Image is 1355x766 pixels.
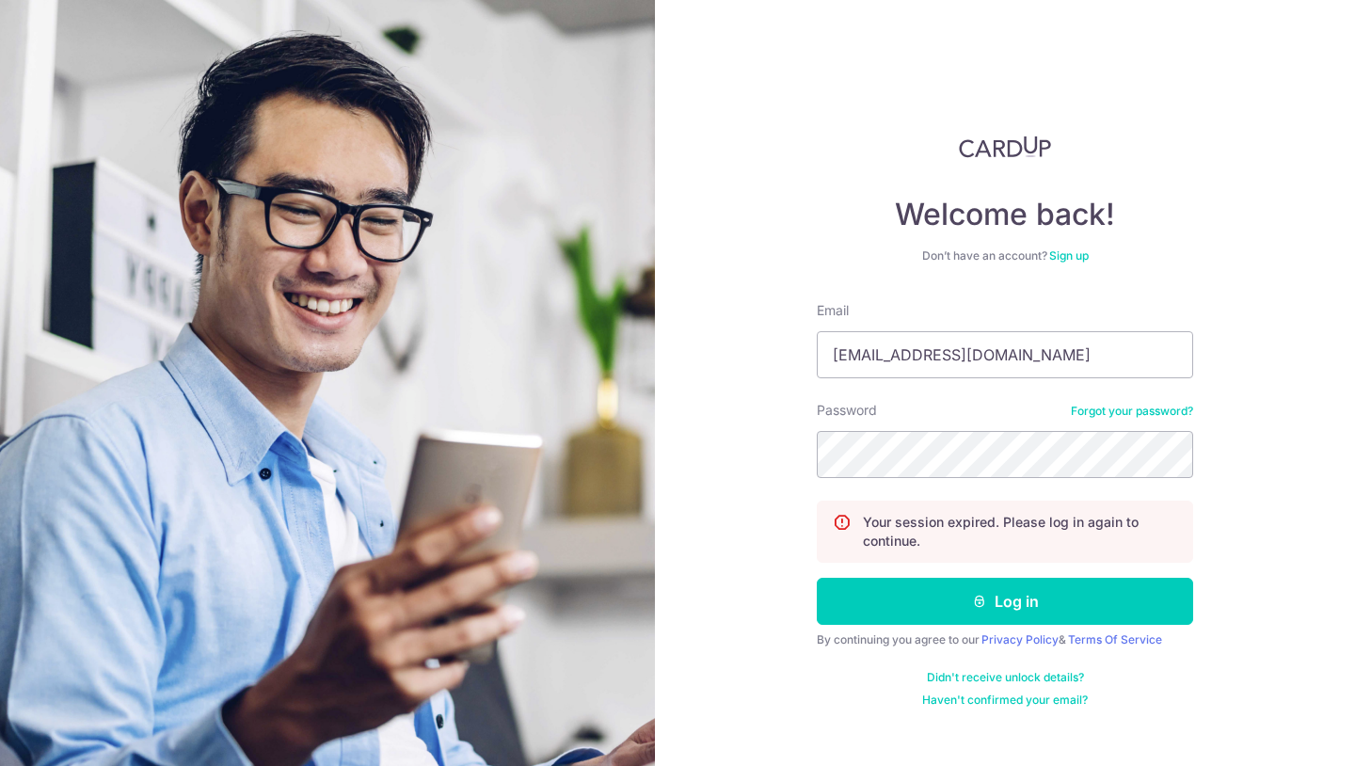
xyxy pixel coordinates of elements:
a: Forgot your password? [1071,404,1193,419]
p: Your session expired. Please log in again to continue. [863,513,1177,551]
label: Email [817,301,849,320]
div: By continuing you agree to our & [817,632,1193,647]
img: CardUp Logo [959,136,1051,158]
label: Password [817,401,877,420]
a: Privacy Policy [981,632,1059,646]
a: Didn't receive unlock details? [927,670,1084,685]
a: Haven't confirmed your email? [922,693,1088,708]
h4: Welcome back! [817,196,1193,233]
button: Log in [817,578,1193,625]
div: Don’t have an account? [817,248,1193,263]
a: Sign up [1049,248,1089,263]
input: Enter your Email [817,331,1193,378]
a: Terms Of Service [1068,632,1162,646]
